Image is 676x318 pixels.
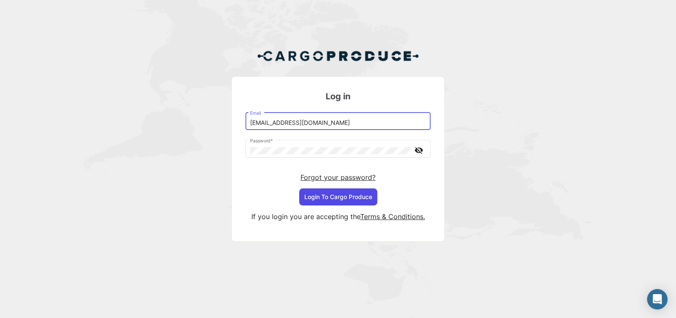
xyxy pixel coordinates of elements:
[257,46,419,66] img: Cargo Produce Logo
[300,173,376,182] a: Forgot your password?
[299,188,377,205] button: Login To Cargo Produce
[360,212,425,221] a: Terms & Conditions.
[414,145,424,156] mat-icon: visibility_off
[647,289,667,309] div: Open Intercom Messenger
[251,212,360,221] span: If you login you are accepting the
[245,90,431,102] h3: Log in
[250,119,426,127] input: Email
